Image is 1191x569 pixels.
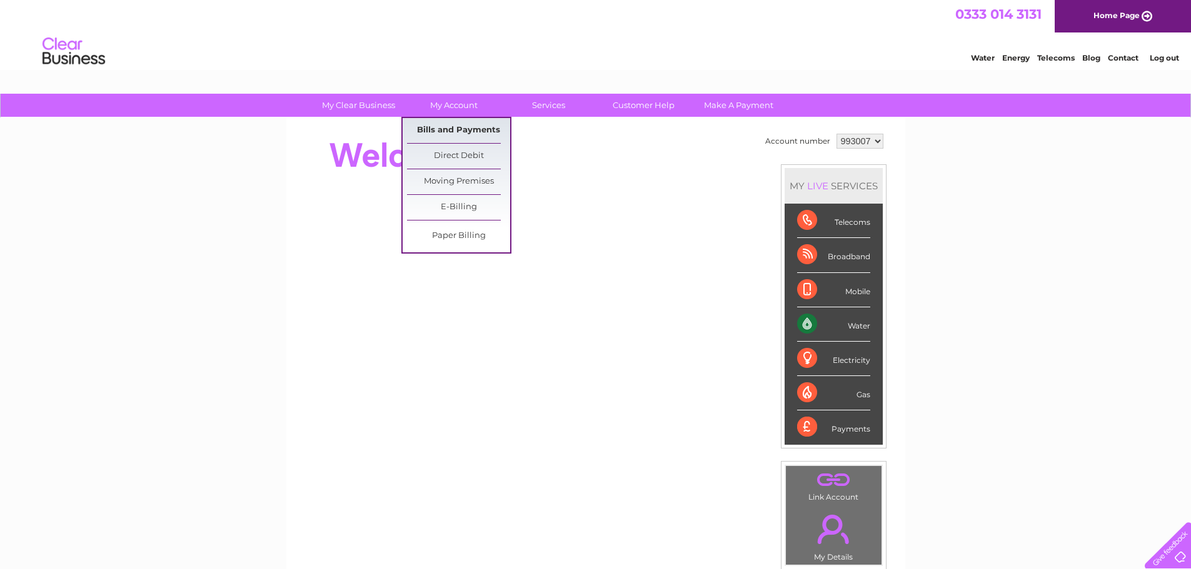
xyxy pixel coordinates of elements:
[797,273,870,307] div: Mobile
[42,32,106,71] img: logo.png
[805,180,831,192] div: LIVE
[1037,53,1075,62] a: Telecoms
[797,342,870,376] div: Electricity
[407,118,510,143] a: Bills and Payments
[307,94,410,117] a: My Clear Business
[1082,53,1100,62] a: Blog
[497,94,600,117] a: Services
[402,94,505,117] a: My Account
[955,6,1042,22] a: 0333 014 3131
[687,94,790,117] a: Make A Payment
[797,238,870,272] div: Broadband
[789,507,878,551] a: .
[785,168,883,204] div: MY SERVICES
[785,465,882,505] td: Link Account
[789,469,878,491] a: .
[407,169,510,194] a: Moving Premises
[1002,53,1030,62] a: Energy
[301,7,892,61] div: Clear Business is a trading name of Verastar Limited (registered in [GEOGRAPHIC_DATA] No. 3667643...
[797,376,870,410] div: Gas
[1108,53,1138,62] a: Contact
[797,307,870,342] div: Water
[971,53,995,62] a: Water
[785,504,882,565] td: My Details
[797,204,870,238] div: Telecoms
[407,144,510,169] a: Direct Debit
[1150,53,1179,62] a: Log out
[592,94,695,117] a: Customer Help
[762,131,833,152] td: Account number
[407,224,510,249] a: Paper Billing
[407,195,510,220] a: E-Billing
[797,410,870,444] div: Payments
